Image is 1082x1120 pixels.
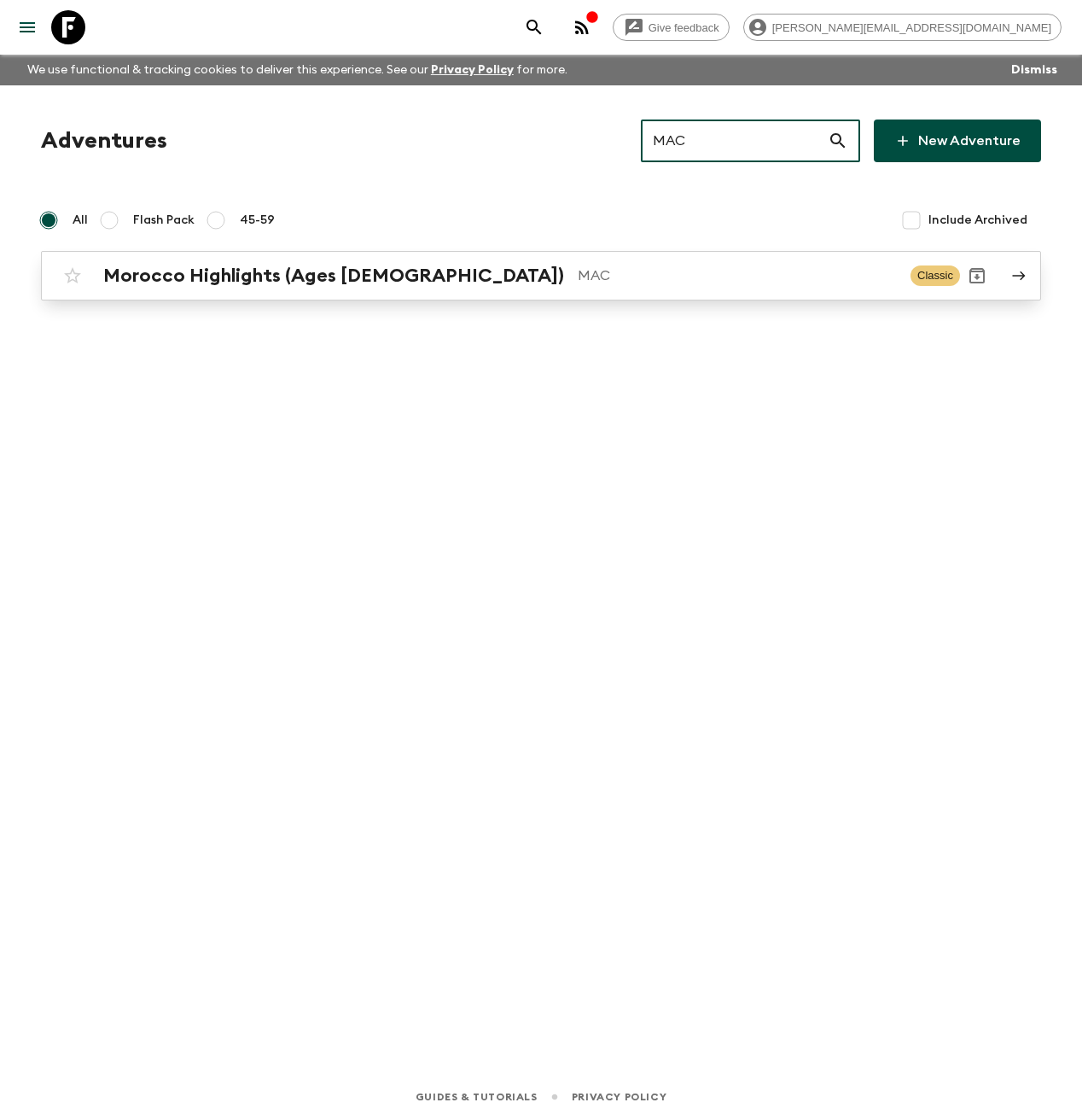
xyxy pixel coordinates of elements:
button: search adventures [517,10,551,44]
a: Guides & Tutorials [416,1088,538,1106]
h1: Adventures [41,124,167,158]
a: New Adventure [874,120,1041,162]
p: MAC [578,265,897,286]
span: 45-59 [240,212,275,229]
input: e.g. AR1, Argentina [641,117,828,165]
div: [PERSON_NAME][EMAIL_ADDRESS][DOMAIN_NAME] [743,14,1062,41]
a: Privacy Policy [431,64,514,76]
button: Dismiss [1007,58,1062,82]
a: Morocco Highlights (Ages [DEMOGRAPHIC_DATA])MACClassicArchive [41,251,1041,300]
p: We use functional & tracking cookies to deliver this experience. See our for more. [20,55,574,85]
button: menu [10,10,44,44]
span: Flash Pack [133,212,195,229]
span: All [73,212,88,229]
button: Archive [960,259,994,293]
span: Give feedback [639,21,729,34]
span: [PERSON_NAME][EMAIL_ADDRESS][DOMAIN_NAME] [763,21,1061,34]
h2: Morocco Highlights (Ages [DEMOGRAPHIC_DATA]) [103,265,564,287]
a: Give feedback [613,14,730,41]
span: Classic [910,265,960,286]
span: Include Archived [928,212,1027,229]
a: Privacy Policy [572,1088,666,1106]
